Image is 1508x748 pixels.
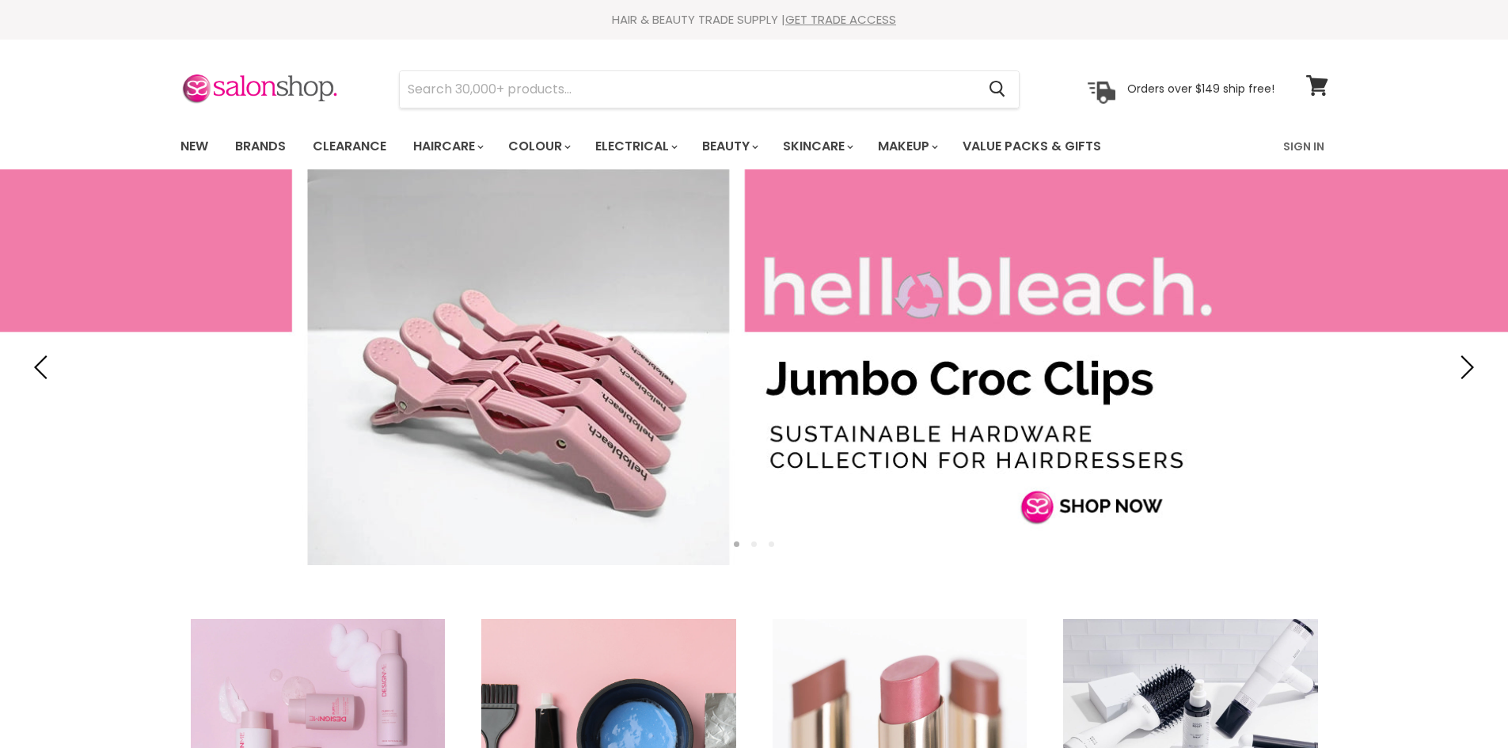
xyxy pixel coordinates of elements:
a: GET TRADE ACCESS [785,11,896,28]
input: Search [400,71,977,108]
a: Colour [496,130,580,163]
a: Sign In [1274,130,1334,163]
a: Clearance [301,130,398,163]
nav: Main [161,123,1348,169]
button: Previous [28,351,59,383]
a: Makeup [866,130,948,163]
a: Electrical [583,130,687,163]
button: Search [977,71,1019,108]
a: Brands [223,130,298,163]
a: Haircare [401,130,493,163]
div: HAIR & BEAUTY TRADE SUPPLY | [161,12,1348,28]
ul: Main menu [169,123,1194,169]
p: Orders over $149 ship free! [1127,82,1274,96]
a: Beauty [690,130,768,163]
a: New [169,130,220,163]
button: Next [1449,351,1480,383]
a: Skincare [771,130,863,163]
li: Page dot 3 [769,541,774,547]
form: Product [399,70,1020,108]
a: Value Packs & Gifts [951,130,1113,163]
li: Page dot 1 [734,541,739,547]
li: Page dot 2 [751,541,757,547]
